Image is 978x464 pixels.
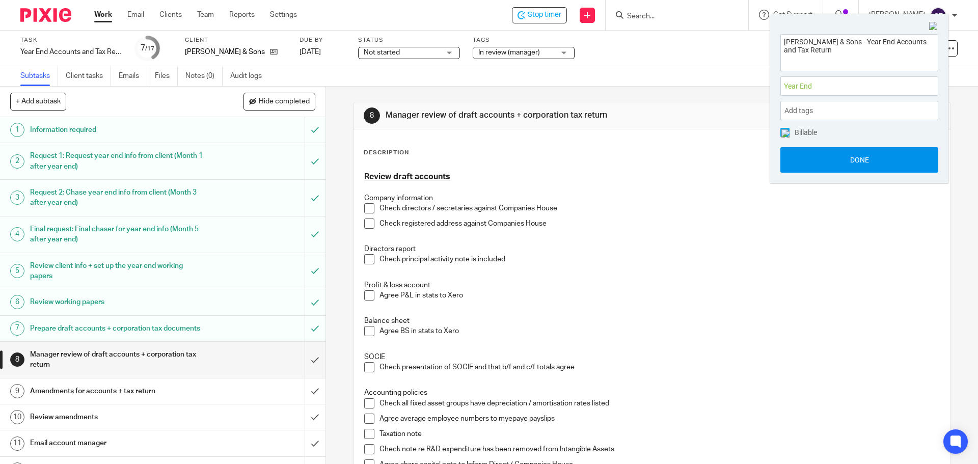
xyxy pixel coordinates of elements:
[30,185,206,211] h1: Request 2: Chase year end info from client (Month 3 after year end)
[379,290,939,301] p: Agree P&L in stats to Xero
[185,36,287,44] label: Client
[379,219,939,229] p: Check registered address against Companies House
[784,103,818,119] span: Add tags
[364,280,939,290] p: Profit & loss account
[780,147,938,173] button: Done
[379,203,939,213] p: Check directors / secretaries against Companies House
[10,321,24,336] div: 7
[379,429,939,439] p: Taxation note
[364,244,939,254] p: Directors report
[300,48,321,56] span: [DATE]
[869,10,925,20] p: [PERSON_NAME]
[30,347,206,373] h1: Manager review of draft accounts + corporation tax return
[364,173,450,181] u: Review draft accounts
[773,11,812,18] span: Get Support
[478,49,540,56] span: In review (manager)
[300,36,345,44] label: Due by
[10,93,66,110] button: + Add subtask
[20,8,71,22] img: Pixie
[243,93,315,110] button: Hide completed
[10,154,24,169] div: 2
[364,316,939,326] p: Balance sheet
[159,10,182,20] a: Clients
[145,46,154,51] small: /17
[379,326,939,336] p: Agree BS in stats to Xero
[259,98,310,106] span: Hide completed
[379,444,939,454] p: Check note re R&D expenditure has been removed from Intangible Assets
[197,10,214,20] a: Team
[94,10,112,20] a: Work
[30,122,206,138] h1: Information required
[364,49,400,56] span: Not started
[379,254,939,264] p: Check principal activity note is included
[230,66,269,86] a: Audit logs
[30,222,206,248] h1: Final request: Final chaser for year end info (Month 5 after year end)
[473,36,575,44] label: Tags
[10,384,24,398] div: 9
[30,410,206,425] h1: Review amendments
[30,435,206,451] h1: Email account manager
[10,264,24,278] div: 5
[30,294,206,310] h1: Review working papers
[386,110,674,121] h1: Manager review of draft accounts + corporation tax return
[20,66,58,86] a: Subtasks
[30,321,206,336] h1: Prepare draft accounts + corporation tax documents
[364,149,409,157] p: Description
[512,7,567,23] div: Thorne & Sons - Year End Accounts and Tax Return
[155,66,178,86] a: Files
[379,362,939,372] p: Check presentation of SOCIE and that b/f and c/f totals agree
[66,66,111,86] a: Client tasks
[10,227,24,241] div: 4
[364,388,939,398] p: Accounting policies
[30,148,206,174] h1: Request 1: Request year end info from client (Month 1 after year end)
[119,66,147,86] a: Emails
[10,190,24,205] div: 3
[20,47,122,57] div: Year End Accounts and Tax Return
[185,47,265,57] p: [PERSON_NAME] & Sons
[10,410,24,424] div: 10
[127,10,144,20] a: Email
[229,10,255,20] a: Reports
[528,10,561,20] span: Stop timer
[10,295,24,309] div: 6
[30,258,206,284] h1: Review client info + set up the year end working papers
[364,193,939,203] p: Company information
[10,123,24,137] div: 1
[364,107,380,124] div: 8
[270,10,297,20] a: Settings
[30,384,206,399] h1: Amendments for accounts + tax return
[379,414,939,424] p: Agree average employee numbers to myepaye payslips
[784,81,912,92] span: Year End
[20,36,122,44] label: Task
[795,129,817,136] span: Billable
[10,436,24,451] div: 11
[358,36,460,44] label: Status
[781,129,790,138] img: checked.png
[929,22,938,31] img: Close
[364,352,939,362] p: SOCIE
[626,12,718,21] input: Search
[379,398,939,408] p: Check all fixed asset groups have depreciation / amortisation rates listed
[185,66,223,86] a: Notes (0)
[781,35,938,68] textarea: [PERSON_NAME] & Sons - Year End Accounts and Tax Return
[141,42,154,54] div: 7
[10,352,24,367] div: 8
[930,7,946,23] img: svg%3E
